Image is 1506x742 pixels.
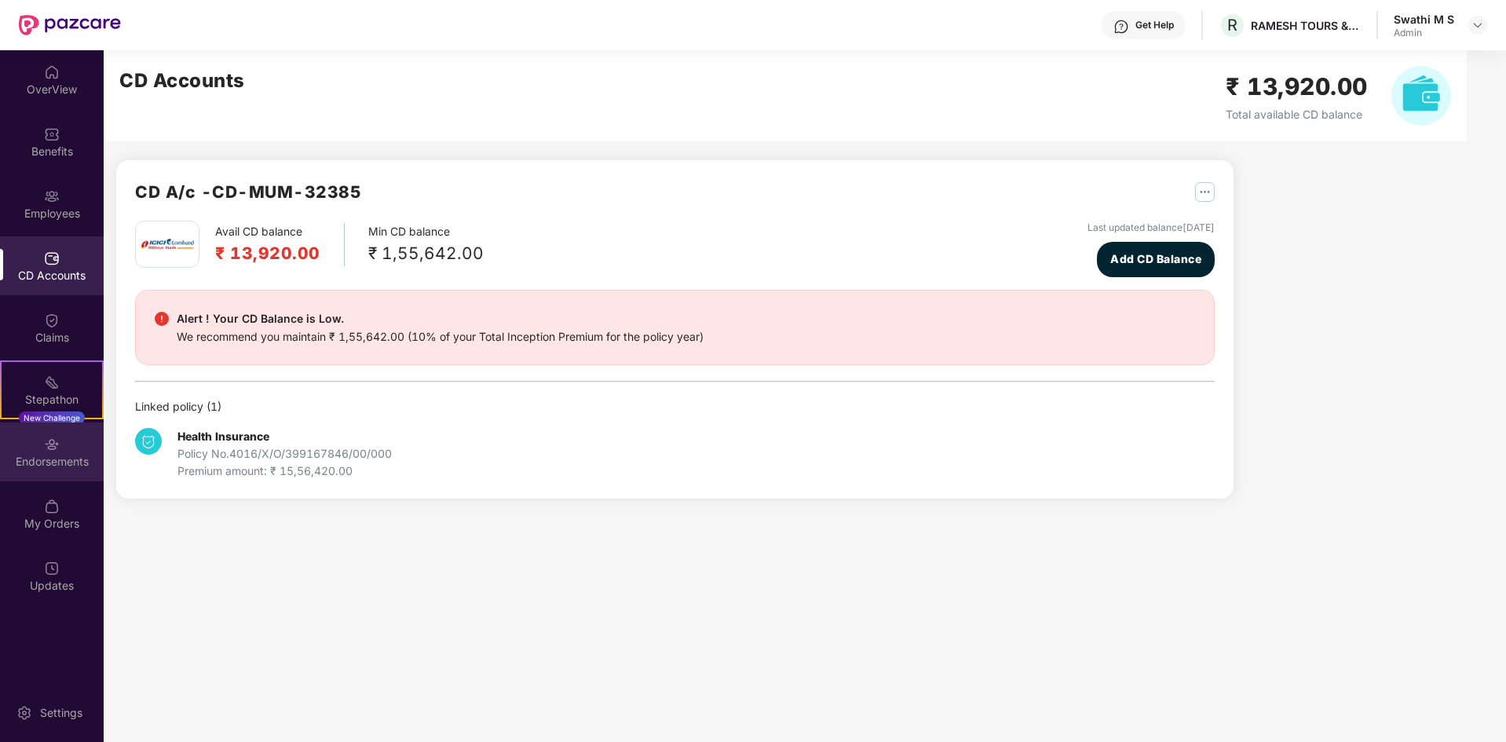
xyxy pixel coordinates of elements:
[177,429,269,443] b: Health Insurance
[44,126,60,142] img: svg+xml;base64,PHN2ZyBpZD0iQmVuZWZpdHMiIHhtbG5zPSJodHRwOi8vd3d3LnczLm9yZy8yMDAwL3N2ZyIgd2lkdGg9Ij...
[135,398,1215,415] div: Linked policy ( 1 )
[215,223,345,266] div: Avail CD balance
[44,561,60,576] img: svg+xml;base64,PHN2ZyBpZD0iVXBkYXRlZCIgeG1sbnM9Imh0dHA6Ly93d3cudzMub3JnLzIwMDAvc3ZnIiB3aWR0aD0iMj...
[35,705,87,721] div: Settings
[177,445,392,462] div: Policy No. 4016/X/O/399167846/00/000
[44,313,60,328] img: svg+xml;base64,PHN2ZyBpZD0iQ2xhaW0iIHhtbG5zPSJodHRwOi8vd3d3LnczLm9yZy8yMDAwL3N2ZyIgd2lkdGg9IjIwIi...
[44,64,60,80] img: svg+xml;base64,PHN2ZyBpZD0iSG9tZSIgeG1sbnM9Imh0dHA6Ly93d3cudzMub3JnLzIwMDAvc3ZnIiB3aWR0aD0iMjAiIG...
[19,411,85,424] div: New Challenge
[135,179,361,205] h2: CD A/c - CD-MUM-32385
[44,250,60,266] img: svg+xml;base64,PHN2ZyBpZD0iQ0RfQWNjb3VudHMiIGRhdGEtbmFtZT0iQ0QgQWNjb3VudHMiIHhtbG5zPSJodHRwOi8vd3...
[1226,68,1368,105] h2: ₹ 13,920.00
[1226,108,1362,121] span: Total available CD balance
[1394,27,1454,39] div: Admin
[177,309,704,328] div: Alert ! Your CD Balance is Low.
[1087,221,1215,236] div: Last updated balance [DATE]
[1097,242,1215,277] button: Add CD Balance
[155,312,169,326] img: svg+xml;base64,PHN2ZyBpZD0iRGFuZ2VyX2FsZXJ0IiBkYXRhLW5hbWU9IkRhbmdlciBhbGVydCIgeG1sbnM9Imh0dHA6Ly...
[119,66,245,96] h2: CD Accounts
[177,462,392,480] div: Premium amount: ₹ 15,56,420.00
[44,375,60,390] img: svg+xml;base64,PHN2ZyB4bWxucz0iaHR0cDovL3d3dy53My5vcmcvMjAwMC9zdmciIHdpZHRoPSIyMSIgaGVpZ2h0PSIyMC...
[137,234,197,254] img: icici.png
[135,428,162,455] img: svg+xml;base64,PHN2ZyB4bWxucz0iaHR0cDovL3d3dy53My5vcmcvMjAwMC9zdmciIHdpZHRoPSIzNCIgaGVpZ2h0PSIzNC...
[19,15,121,35] img: New Pazcare Logo
[44,437,60,452] img: svg+xml;base64,PHN2ZyBpZD0iRW5kb3JzZW1lbnRzIiB4bWxucz0iaHR0cDovL3d3dy53My5vcmcvMjAwMC9zdmciIHdpZH...
[1251,18,1361,33] div: RAMESH TOURS & TRAVELS PRIVATE LIMITED
[1113,19,1129,35] img: svg+xml;base64,PHN2ZyBpZD0iSGVscC0zMngzMiIgeG1sbnM9Imh0dHA6Ly93d3cudzMub3JnLzIwMDAvc3ZnIiB3aWR0aD...
[1110,250,1201,268] span: Add CD Balance
[1227,16,1237,35] span: R
[44,499,60,514] img: svg+xml;base64,PHN2ZyBpZD0iTXlfT3JkZXJzIiBkYXRhLW5hbWU9Ik15IE9yZGVycyIgeG1sbnM9Imh0dHA6Ly93d3cudz...
[1394,12,1454,27] div: Swathi M S
[215,240,320,266] h2: ₹ 13,920.00
[44,188,60,204] img: svg+xml;base64,PHN2ZyBpZD0iRW1wbG95ZWVzIiB4bWxucz0iaHR0cDovL3d3dy53My5vcmcvMjAwMC9zdmciIHdpZHRoPS...
[177,328,704,345] div: We recommend you maintain ₹ 1,55,642.00 (10% of your Total Inception Premium for the policy year)
[16,705,32,721] img: svg+xml;base64,PHN2ZyBpZD0iU2V0dGluZy0yMHgyMCIgeG1sbnM9Imh0dHA6Ly93d3cudzMub3JnLzIwMDAvc3ZnIiB3aW...
[2,392,102,408] div: Stepathon
[1135,19,1174,31] div: Get Help
[368,223,484,266] div: Min CD balance
[1391,66,1451,126] img: svg+xml;base64,PHN2ZyB4bWxucz0iaHR0cDovL3d3dy53My5vcmcvMjAwMC9zdmciIHhtbG5zOnhsaW5rPSJodHRwOi8vd3...
[1195,182,1215,202] img: svg+xml;base64,PHN2ZyB4bWxucz0iaHR0cDovL3d3dy53My5vcmcvMjAwMC9zdmciIHdpZHRoPSIyNSIgaGVpZ2h0PSIyNS...
[1471,19,1484,31] img: svg+xml;base64,PHN2ZyBpZD0iRHJvcGRvd24tMzJ4MzIiIHhtbG5zPSJodHRwOi8vd3d3LnczLm9yZy8yMDAwL3N2ZyIgd2...
[368,240,484,266] div: ₹ 1,55,642.00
